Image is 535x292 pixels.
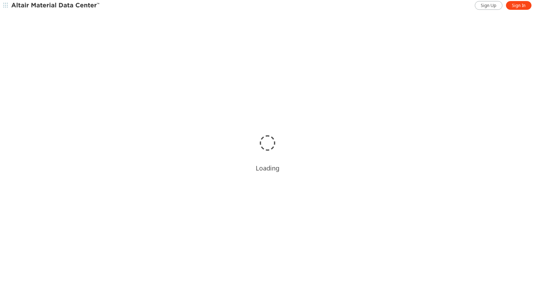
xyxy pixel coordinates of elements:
[11,2,100,9] img: Altair Material Data Center
[256,164,279,172] div: Loading
[481,3,496,8] span: Sign Up
[512,3,526,8] span: Sign In
[475,1,502,10] a: Sign Up
[506,1,531,10] a: Sign In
